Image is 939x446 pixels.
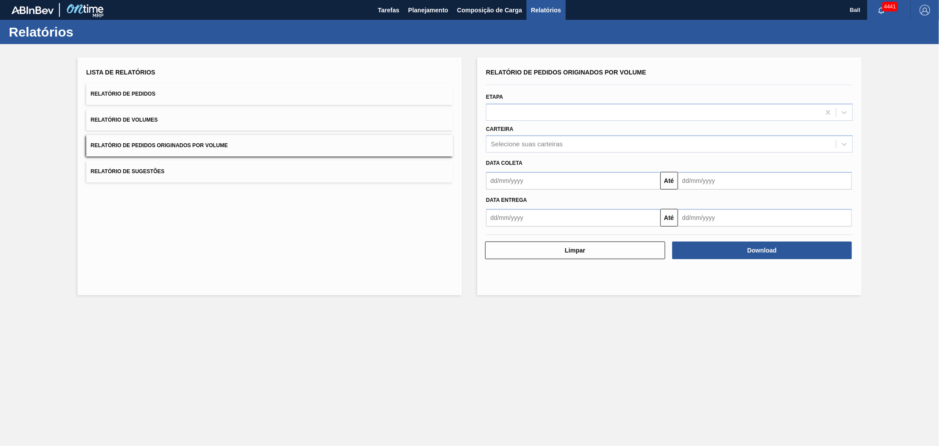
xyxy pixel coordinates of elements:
[486,69,646,76] span: Relatório de Pedidos Originados por Volume
[660,209,678,227] button: Até
[86,83,453,105] button: Relatório de Pedidos
[882,2,898,11] span: 4441
[91,168,165,175] span: Relatório de Sugestões
[486,94,503,100] label: Etapa
[86,69,155,76] span: Lista de Relatórios
[91,117,158,123] span: Relatório de Volumes
[86,109,453,131] button: Relatório de Volumes
[91,91,155,97] span: Relatório de Pedidos
[86,135,453,156] button: Relatório de Pedidos Originados por Volume
[485,242,665,259] button: Limpar
[678,209,852,227] input: dd/mm/yyyy
[9,27,165,37] h1: Relatórios
[486,209,660,227] input: dd/mm/yyyy
[920,5,930,15] img: Logout
[660,172,678,190] button: Até
[531,5,561,15] span: Relatórios
[867,4,895,16] button: Notificações
[678,172,852,190] input: dd/mm/yyyy
[91,142,228,149] span: Relatório de Pedidos Originados por Volume
[86,161,453,182] button: Relatório de Sugestões
[11,6,54,14] img: TNhmsLtSVTkK8tSr43FrP2fwEKptu5GPRR3wAAAABJRU5ErkJggg==
[491,141,563,148] div: Selecione suas carteiras
[486,160,523,166] span: Data coleta
[486,172,660,190] input: dd/mm/yyyy
[408,5,448,15] span: Planejamento
[457,5,522,15] span: Composição de Carga
[486,126,513,132] label: Carteira
[486,197,527,203] span: Data entrega
[672,242,852,259] button: Download
[378,5,399,15] span: Tarefas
